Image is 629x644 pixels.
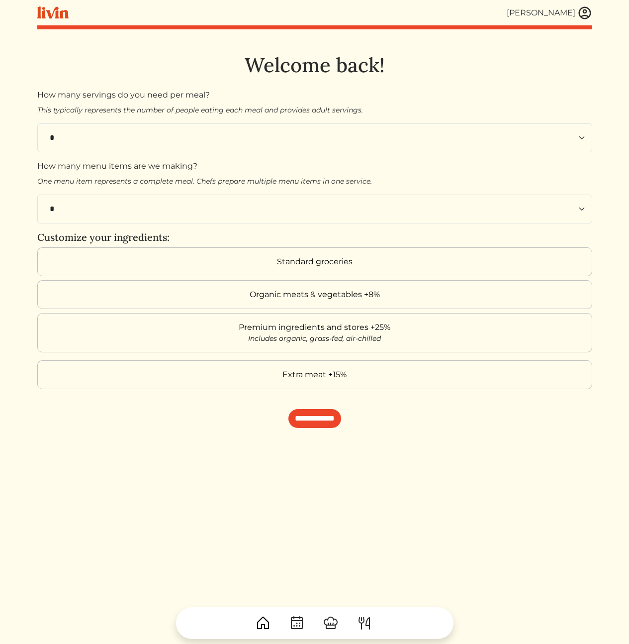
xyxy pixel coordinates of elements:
p: One menu item represents a complete meal. Chefs prepare multiple menu items in one service. [37,176,592,187]
img: user_account-e6e16d2ec92f44fc35f99ef0dc9cddf60790bfa021a6ecb1c896eb5d2907b31c.svg [577,5,592,20]
label: Standard groceries [37,247,592,276]
p: This typically represents the number of people eating each meal and provides adult servings. [37,105,592,115]
div: [PERSON_NAME] [507,7,575,19]
img: livin-logo-a0d97d1a881af30f6274990eb6222085a2533c92bbd1e4f22c21b4f0d0e3210c.svg [37,6,69,19]
h5: Customize your ingredients: [37,231,592,243]
img: CalendarDots-5bcf9d9080389f2a281d69619e1c85352834be518fbc73d9501aef674afc0d57.svg [289,615,305,631]
img: ChefHat-a374fb509e4f37eb0702ca99f5f64f3b6956810f32a249b33092029f8484b388.svg [323,615,339,631]
label: How many menu items are we making? [37,160,197,172]
label: Organic meats & vegetables +8% [37,280,592,309]
img: ForkKnife-55491504ffdb50bab0c1e09e7649658475375261d09fd45db06cec23bce548bf.svg [357,615,372,631]
img: House-9bf13187bcbb5817f509fe5e7408150f90897510c4275e13d0d5fca38e0b5951.svg [255,615,271,631]
div: Premium ingredients and stores +25% [44,322,586,333]
label: Extra meat +15% [37,360,592,389]
label: How many servings do you need per meal? [37,89,210,101]
h1: Welcome back! [37,53,592,77]
div: Includes organic, grass-fed, air-chilled [48,333,582,344]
